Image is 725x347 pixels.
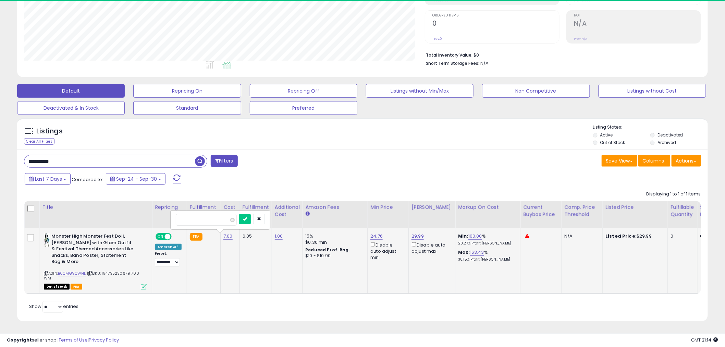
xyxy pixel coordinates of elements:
[243,204,269,218] div: Fulfillment Cost
[17,101,125,115] button: Deactivated & In Stock
[71,284,82,290] span: FBA
[155,251,182,267] div: Preset:
[470,249,484,256] a: 163.43
[411,204,452,211] div: [PERSON_NAME]
[35,176,62,182] span: Last 7 Days
[455,201,520,228] th: The percentage added to the cost of goods (COGS) that forms the calculator for Min & Max prices.
[647,191,701,198] div: Displaying 1 to 1 of 1 items
[700,233,712,239] div: 0.00
[275,204,300,218] div: Additional Cost
[42,204,149,211] div: Title
[171,234,182,240] span: OFF
[305,233,362,239] div: 15%
[700,204,714,218] div: Ship Price
[426,52,472,58] b: Total Inventory Value:
[370,233,383,240] a: 24.76
[432,14,559,17] span: Ordered Items
[133,101,241,115] button: Standard
[305,253,362,259] div: $10 - $10.90
[605,233,662,239] div: $29.99
[155,244,182,250] div: Amazon AI *
[605,204,665,211] div: Listed Price
[370,241,403,261] div: Disable auto adjust min
[671,233,692,239] div: 0
[426,50,696,59] li: $0
[44,233,50,247] img: 41dc7GKFMwL._SL40_.jpg
[305,211,309,217] small: Amazon Fees.
[671,204,694,218] div: Fulfillable Quantity
[156,234,165,240] span: ON
[44,284,70,290] span: All listings that are currently out of stock and unavailable for purchase on Amazon
[44,271,139,281] span: | SKU: 194735230679 700 WM
[458,233,468,239] b: Min:
[574,37,587,41] small: Prev: N/A
[605,233,637,239] b: Listed Price:
[72,176,103,183] span: Compared to:
[223,204,237,211] div: Cost
[190,233,202,241] small: FBA
[106,173,165,185] button: Sep-24 - Sep-30
[480,60,489,67] span: N/A
[155,204,184,211] div: Repricing
[7,337,32,343] strong: Copyright
[305,239,362,246] div: $0.30 min
[51,233,135,267] b: Monster High Monster Fest Doll, [PERSON_NAME] with Glam Outfit & Festival Themed Accessories Like...
[593,124,708,131] p: Listing States:
[243,233,267,239] div: 6.05
[602,155,637,167] button: Save View
[133,84,241,98] button: Repricing On
[564,204,600,218] div: Comp. Price Threshold
[275,233,283,240] a: 1.00
[458,233,515,246] div: %
[432,20,559,29] h2: 0
[458,204,517,211] div: Markup on Cost
[643,157,664,164] span: Columns
[370,204,406,211] div: Min Price
[600,132,613,138] label: Active
[458,249,515,262] div: %
[250,84,357,98] button: Repricing Off
[411,241,450,254] div: Disable auto adjust max
[458,249,470,255] b: Max:
[24,138,54,145] div: Clear All Filters
[672,155,701,167] button: Actions
[564,233,597,239] div: N/A
[658,132,683,138] label: Deactivated
[458,241,515,246] p: 28.27% Profit [PERSON_NAME]
[638,155,671,167] button: Columns
[25,173,71,185] button: Last 7 Days
[59,337,88,343] a: Terms of Use
[89,337,119,343] a: Privacy Policy
[600,140,625,145] label: Out of Stock
[366,84,474,98] button: Listings without Min/Max
[250,101,357,115] button: Preferred
[458,257,515,262] p: 38.15% Profit [PERSON_NAME]
[7,337,119,344] div: seller snap | |
[599,84,706,98] button: Listings without Cost
[482,84,590,98] button: Non Competitive
[211,155,237,167] button: Filters
[36,127,63,136] h5: Listings
[658,140,676,145] label: Archived
[574,20,701,29] h2: N/A
[58,271,86,276] a: B0CMG9CWHL
[17,84,125,98] button: Default
[190,204,218,211] div: Fulfillment
[691,337,718,343] span: 2025-10-8 21:14 GMT
[29,303,78,310] span: Show: entries
[223,233,233,240] a: 7.00
[411,233,424,240] a: 29.99
[523,204,558,218] div: Current Buybox Price
[426,60,479,66] b: Short Term Storage Fees:
[468,233,482,240] a: 100.00
[574,14,701,17] span: ROI
[305,247,350,253] b: Reduced Prof. Rng.
[432,37,442,41] small: Prev: 0
[305,204,365,211] div: Amazon Fees
[116,176,157,182] span: Sep-24 - Sep-30
[44,233,147,289] div: ASIN:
